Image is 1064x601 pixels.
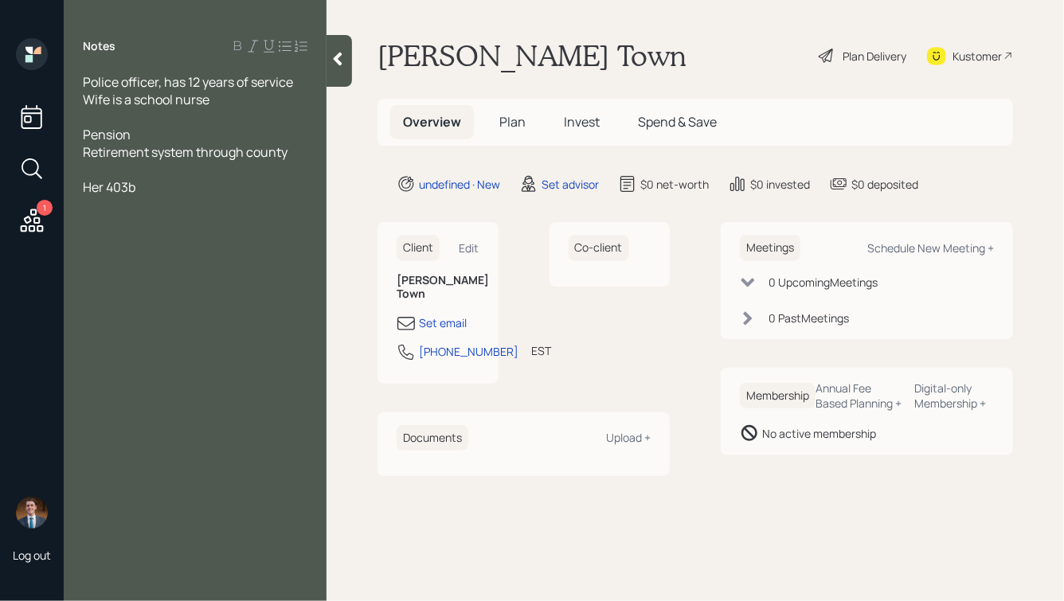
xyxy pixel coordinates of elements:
[83,178,135,196] span: Her 403b
[531,342,551,359] div: EST
[740,235,800,261] h6: Meetings
[397,425,468,451] h6: Documents
[403,113,461,131] span: Overview
[83,126,131,143] span: Pension
[638,113,717,131] span: Spend & Save
[419,176,500,193] div: undefined · New
[16,497,48,529] img: hunter_neumayer.jpg
[915,381,994,411] div: Digital-only Membership +
[37,200,53,216] div: 1
[953,48,1002,64] div: Kustomer
[569,235,629,261] h6: Co-client
[499,113,526,131] span: Plan
[397,274,479,301] h6: [PERSON_NAME] Town
[83,143,288,161] span: Retirement system through county
[843,48,906,64] div: Plan Delivery
[397,235,440,261] h6: Client
[13,548,51,563] div: Log out
[606,430,651,445] div: Upload +
[762,425,876,442] div: No active membership
[816,381,902,411] div: Annual Fee Based Planning +
[564,113,600,131] span: Invest
[83,73,293,91] span: Police officer, has 12 years of service
[769,274,878,291] div: 0 Upcoming Meeting s
[460,240,479,256] div: Edit
[851,176,918,193] div: $0 deposited
[740,383,816,409] h6: Membership
[750,176,810,193] div: $0 invested
[83,38,115,54] label: Notes
[769,310,849,326] div: 0 Past Meeting s
[419,343,518,360] div: [PHONE_NUMBER]
[542,176,599,193] div: Set advisor
[867,240,994,256] div: Schedule New Meeting +
[83,91,209,108] span: Wife is a school nurse
[419,314,467,331] div: Set email
[377,38,687,73] h1: [PERSON_NAME] Town
[640,176,709,193] div: $0 net-worth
